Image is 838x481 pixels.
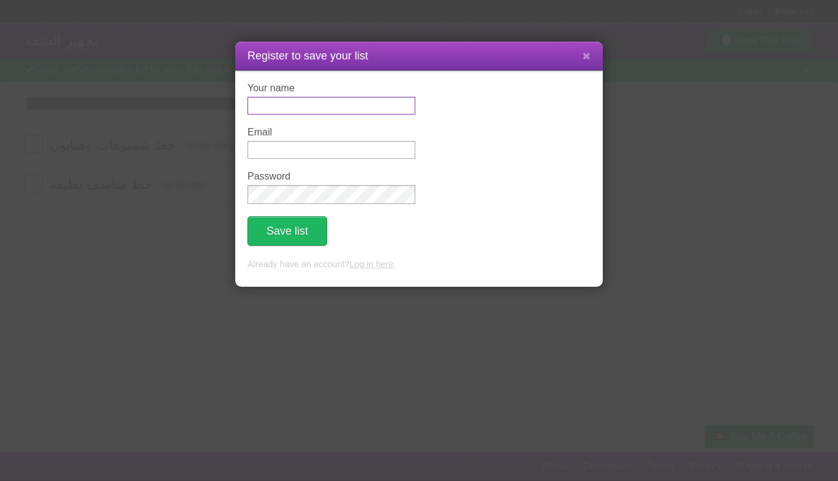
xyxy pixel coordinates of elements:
h1: Register to save your list [247,48,591,64]
label: Your name [247,83,415,94]
button: Save list [247,216,327,246]
label: Email [247,127,415,138]
label: Password [247,171,415,182]
p: Already have an account? . [247,258,591,271]
a: Log in here [349,259,393,269]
